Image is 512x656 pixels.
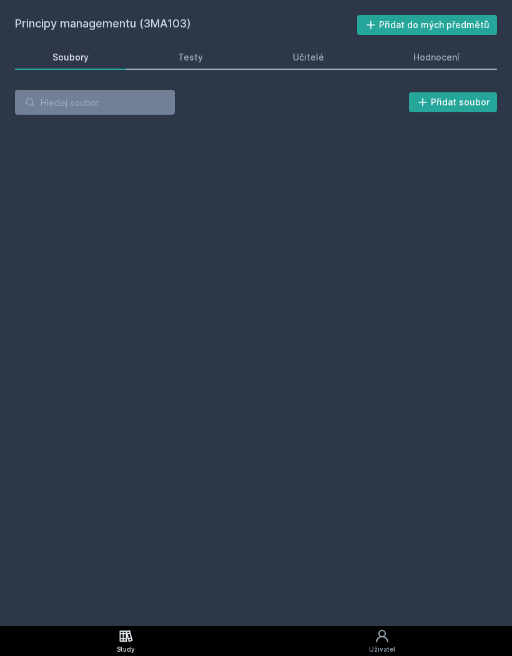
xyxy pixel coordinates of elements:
[52,51,89,64] div: Soubory
[293,51,324,64] div: Učitelé
[15,90,175,115] input: Hledej soubor
[409,92,498,112] button: Přidat soubor
[369,645,395,654] div: Uživatel
[357,15,498,35] button: Přidat do mých předmětů
[413,51,460,64] div: Hodnocení
[15,15,357,35] h2: Principy managementu (3MA103)
[117,645,135,654] div: Study
[141,45,241,70] a: Testy
[255,45,362,70] a: Učitelé
[178,51,203,64] div: Testy
[15,45,126,70] a: Soubory
[377,45,498,70] a: Hodnocení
